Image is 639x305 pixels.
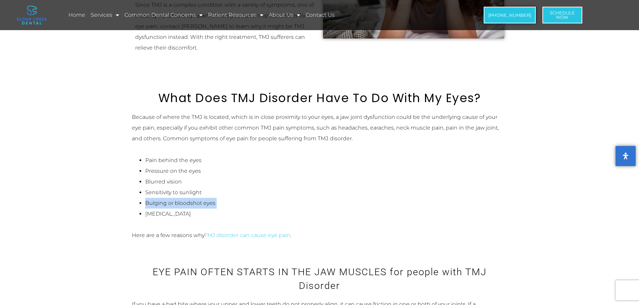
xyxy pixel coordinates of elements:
a: Home [67,7,86,23]
a: [PHONE_NUMBER] [484,7,536,23]
li: Bulging or bloodshot eyes [145,198,508,209]
a: Contact Us [305,7,336,23]
li: Blurred vision [145,176,508,187]
button: Open Accessibility Panel [616,146,636,166]
a: Services [90,7,120,23]
h2: What Does TMJ Disorder Have To Do With My Eyes? [132,91,508,105]
a: TMJ disorder can cause eye pain [204,232,290,238]
nav: Menu [67,7,440,23]
h3: EYE PAIN OFTEN STARTS IN THE JAW MUSCLES for people with TMJ Disorder [132,265,508,292]
p: Because of where the TMJ is located, which is in close proximity to your eyes, a jaw joint dysfun... [132,112,508,144]
a: Common Dental Concerns [123,7,204,23]
img: logo [17,6,47,24]
a: About Us [268,7,301,23]
li: Sensitivity to sunlight [145,187,508,198]
p: Here are a few reasons why . [132,230,508,241]
span: [PHONE_NUMBER] [488,13,531,17]
a: Patient Resources [207,7,264,23]
li: [MEDICAL_DATA] [145,209,508,219]
span: Schedule Now [550,11,575,19]
li: Pressure on the eyes [145,166,508,176]
li: Pain behind the eyes [145,155,508,166]
a: ScheduleNow [542,7,582,23]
